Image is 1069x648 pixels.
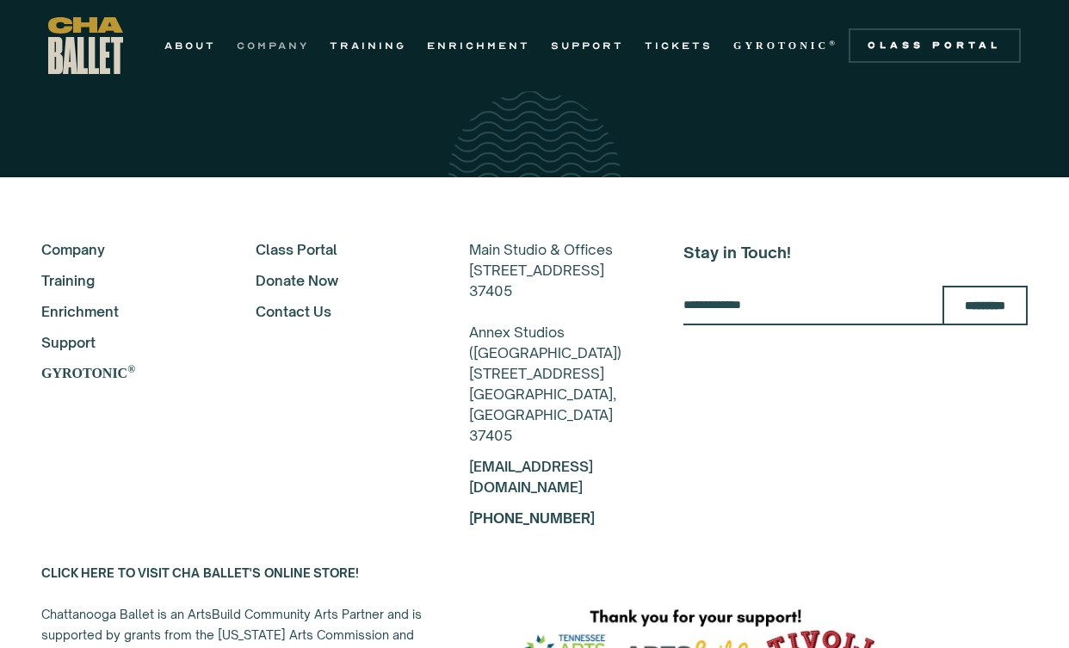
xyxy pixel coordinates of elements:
div: Main Studio & Offices [STREET_ADDRESS] 37405 Annex Studios ([GEOGRAPHIC_DATA]) [STREET_ADDRESS] [... [469,239,637,446]
h5: Stay in Touch! [683,239,1028,265]
a: COMPANY [237,35,309,56]
a: [EMAIL_ADDRESS][DOMAIN_NAME] [469,458,593,496]
a: Enrichment [41,301,209,322]
form: Email Form [683,286,1028,325]
a: GYROTONIC® [733,35,838,56]
a: Company [41,239,209,260]
a: Contact Us [256,301,423,322]
a: home [48,17,123,74]
div: Class Portal [859,39,1010,52]
a: TRAINING [330,35,406,56]
strong: GYROTONIC [41,366,127,380]
a: Support [41,332,209,353]
a: Donate Now [256,270,423,291]
a: GYROTONIC® [41,363,209,384]
a: ENRICHMENT [427,35,530,56]
a: TICKETS [645,35,713,56]
a: CLICK HERE TO VISIT CHA BALLET'S ONLINE STORE! [41,565,359,580]
a: Class Portal [849,28,1021,63]
a: Training [41,270,209,291]
a: Class Portal [256,239,423,260]
sup: ® [829,39,838,47]
sup: ® [127,363,135,375]
strong: GYROTONIC [733,40,829,52]
a: [PHONE_NUMBER] [469,509,595,527]
a: SUPPORT [551,35,624,56]
a: ABOUT [164,35,216,56]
